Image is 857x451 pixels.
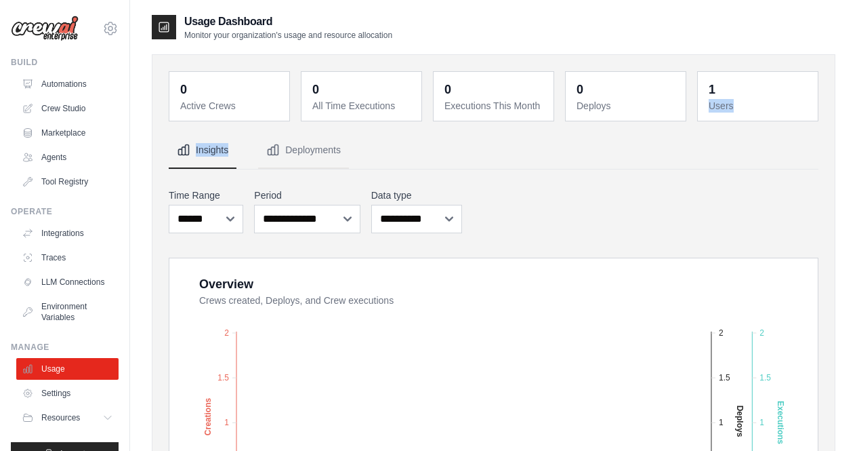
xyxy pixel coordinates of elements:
div: 0 [444,80,451,99]
div: Operate [11,206,119,217]
button: Resources [16,407,119,429]
a: Integrations [16,222,119,244]
dt: Deploys [577,99,677,113]
div: Overview [199,275,253,294]
span: Resources [41,412,80,423]
div: 0 [577,80,583,99]
a: LLM Connections [16,271,119,293]
dt: Active Crews [180,99,281,113]
dt: All Time Executions [312,99,413,113]
a: Crew Studio [16,98,119,119]
tspan: 1.5 [217,373,229,383]
tspan: 2 [224,328,229,338]
img: Logo [11,16,79,41]
div: Build [11,57,119,68]
tspan: 1 [224,418,229,427]
button: Deployments [258,132,349,169]
dt: Users [709,99,810,113]
label: Time Range [169,189,243,202]
tspan: 1.5 [719,373,730,383]
label: Data type [371,189,462,202]
tspan: 1.5 [759,373,771,383]
div: Manage [11,342,119,353]
nav: Tabs [169,132,818,169]
a: Agents [16,146,119,168]
dt: Crews created, Deploys, and Crew executions [199,294,801,307]
label: Period [254,189,360,202]
text: Executions [776,401,785,444]
h2: Usage Dashboard [184,14,392,30]
div: 0 [312,80,319,99]
a: Marketplace [16,122,119,144]
a: Environment Variables [16,296,119,328]
a: Traces [16,247,119,269]
p: Monitor your organization's usage and resource allocation [184,30,392,41]
a: Settings [16,383,119,404]
tspan: 2 [759,328,764,338]
text: Creations [203,397,213,435]
a: Tool Registry [16,171,119,193]
dt: Executions This Month [444,99,545,113]
a: Automations [16,73,119,95]
a: Usage [16,358,119,380]
text: Deploys [735,406,745,437]
tspan: 1 [719,418,724,427]
tspan: 1 [759,418,764,427]
div: 0 [180,80,187,99]
tspan: 2 [719,328,724,338]
button: Insights [169,132,236,169]
div: 1 [709,80,715,99]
